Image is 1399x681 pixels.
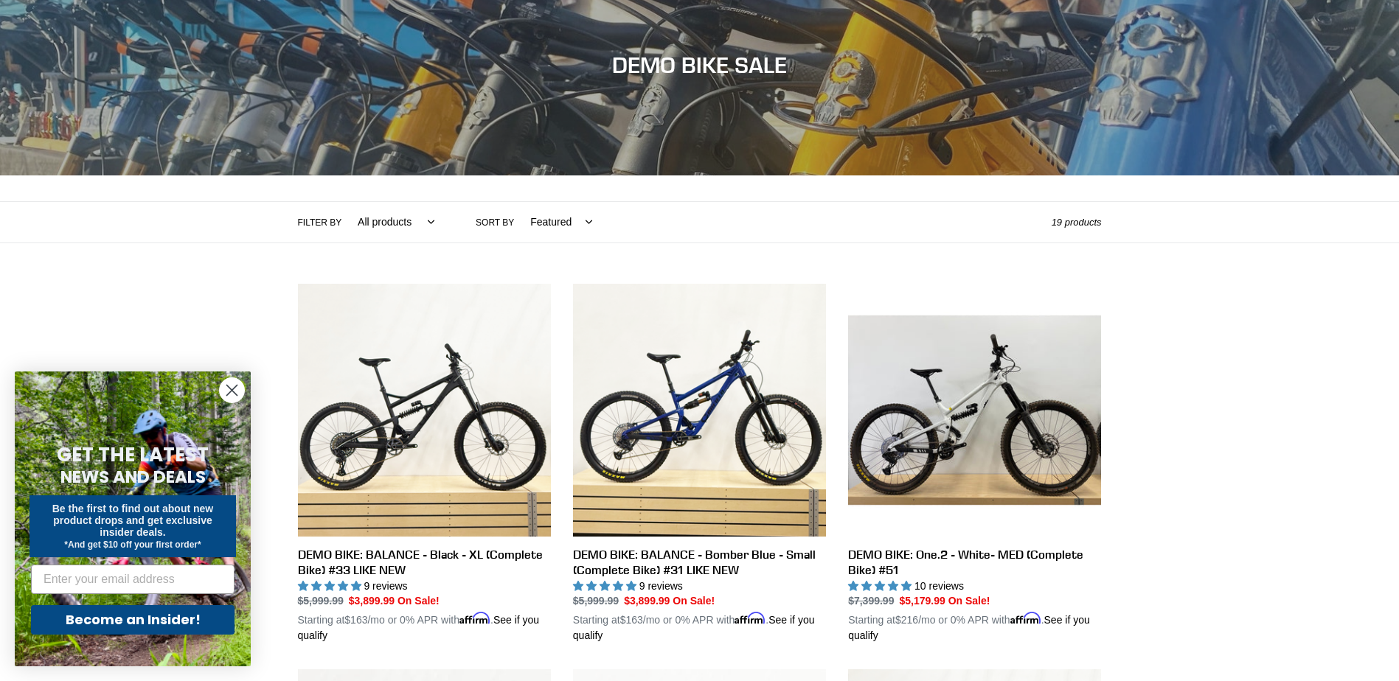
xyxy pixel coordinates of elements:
[298,216,342,229] label: Filter by
[1052,217,1102,228] span: 19 products
[31,605,235,635] button: Become an Insider!
[60,465,206,489] span: NEWS AND DEALS
[52,503,214,538] span: Be the first to find out about new product drops and get exclusive insider deals.
[219,377,245,403] button: Close dialog
[31,565,235,594] input: Enter your email address
[612,52,787,78] span: DEMO BIKE SALE
[57,441,209,468] span: GET THE LATEST
[476,216,514,229] label: Sort by
[64,539,201,550] span: *And get $10 off your first order*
